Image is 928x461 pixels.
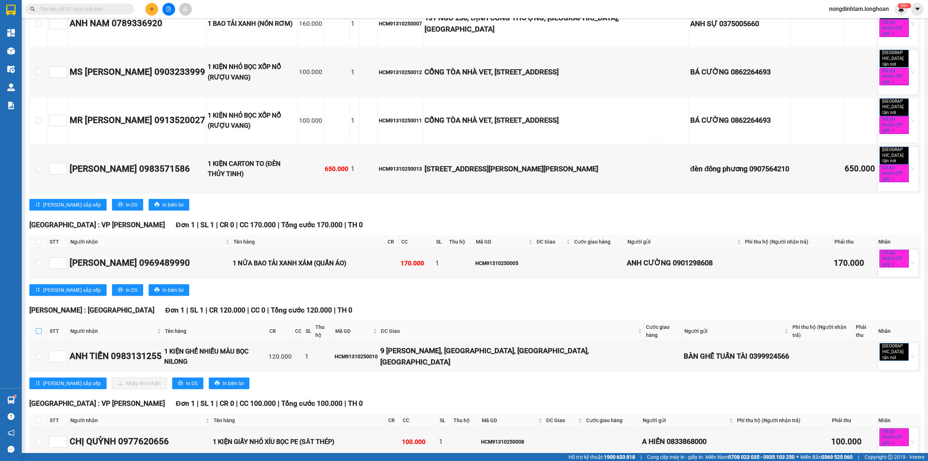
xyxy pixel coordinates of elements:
th: CR [268,321,293,341]
span: Đã gọi khách (VP gửi) [879,68,909,86]
div: 1 KIỆN NHỎ BỌC XỐP NỔ (RƯỢU VANG) [208,110,297,131]
div: 1 [435,258,446,268]
div: 120.000 [269,352,292,362]
div: HCM91310250011 [379,117,422,125]
span: [GEOGRAPHIC_DATA] : VP [PERSON_NAME] [29,399,165,408]
span: SL 1 [200,221,214,229]
span: Đơn 1 [176,221,195,229]
span: Người gửi [684,327,783,335]
div: 1 [351,19,358,29]
th: Phải thu [833,236,877,248]
th: Phải thu [830,415,877,427]
th: CC [399,236,434,248]
span: Tổng cước 100.000 [281,399,343,408]
span: | [247,306,249,314]
span: CR 120.000 [209,306,245,314]
strong: 0369 525 060 [821,454,853,460]
span: | [206,306,207,314]
div: MS [PERSON_NAME] 0903233999 [70,65,205,79]
span: printer [154,287,159,293]
span: [PERSON_NAME] : [GEOGRAPHIC_DATA] [29,306,154,314]
div: HCM91310250007 [379,20,422,28]
span: | [344,399,346,408]
input: Tìm tên, số ĐT hoặc mã đơn [40,5,125,13]
img: icon-new-feature [898,6,904,12]
div: 170.000 [834,257,875,270]
div: HCM91310250008 [481,438,543,446]
span: [GEOGRAPHIC_DATA] : VP [PERSON_NAME] [29,221,165,229]
span: close [891,128,895,132]
strong: 1900 633 818 [604,454,635,460]
span: Người nhận [70,238,224,246]
img: solution-icon [7,102,15,109]
span: Mã GD [335,327,372,335]
span: | [334,306,336,314]
img: warehouse-icon [7,47,15,55]
span: CR 0 [220,221,234,229]
span: TH 0 [337,306,352,314]
img: logo-vxr [6,5,16,16]
span: CR 0 [220,399,234,408]
th: CC [401,415,438,427]
span: | [236,399,238,408]
span: CC 100.000 [240,399,276,408]
span: Mã GD [476,238,527,246]
span: ⚪️ [796,456,799,458]
span: Đã gọi khách (VP gửi) [879,250,909,268]
span: Đơn 1 [165,306,185,314]
span: Tổng cước 120.000 [271,306,332,314]
span: In biên lai [162,286,183,294]
th: Cước giao hàng [644,321,682,341]
span: close [897,159,901,163]
div: Nhãn [878,238,918,246]
span: message [8,446,14,453]
th: Cước giao hàng [572,236,626,248]
span: In biên lai [223,379,244,387]
div: ANH SỰ 0375005660 [690,18,789,29]
span: sort-ascending [35,202,40,208]
td: HCM91310250010 [333,341,379,372]
div: 1 [439,437,450,447]
div: Nhãn [878,327,918,335]
button: sort-ascending[PERSON_NAME] sắp xếp [29,284,107,296]
span: close [897,111,901,114]
span: | [197,221,199,229]
span: [GEOGRAPHIC_DATA] tận nơi [879,50,909,68]
img: warehouse-icon [7,83,15,91]
span: close [891,441,895,445]
th: CC [293,321,304,341]
td: HCM91310250005 [474,248,535,278]
span: | [344,221,346,229]
div: Nhãn [878,416,918,424]
span: CC 170.000 [240,221,276,229]
th: STT [48,321,69,341]
span: Mã GD [482,416,536,424]
button: sort-ascending[PERSON_NAME] sắp xếp [29,199,107,211]
div: 1 BAO TẢI XANH (NÓN RƠM) [208,19,297,29]
span: sort-ascending [35,380,40,386]
button: caret-down [911,3,924,16]
span: In DS [186,379,198,387]
th: SL [434,236,447,248]
div: [PERSON_NAME] 0969489990 [70,256,230,270]
span: ĐC Giao [536,238,565,246]
div: 100.000 [831,436,875,448]
span: Cung cấp máy in - giấy in: [647,453,704,461]
div: 100.000 [299,116,322,126]
div: ANH NAM 0789336920 [70,17,205,30]
div: MR [PERSON_NAME] 0913520027 [70,114,205,127]
button: aim [179,3,192,16]
span: [PERSON_NAME] sắp xếp [43,201,101,209]
span: close [891,32,895,36]
span: SL 1 [200,399,214,408]
span: | [267,306,269,314]
span: copyright [888,454,893,460]
div: CỔNG TÒA NHÀ VET, [STREET_ADDRESS] [424,66,655,78]
span: Miền Nam [705,453,795,461]
th: Phải thu [854,321,877,341]
th: Tên hàng [163,321,268,341]
span: In biên lai [162,201,183,209]
button: printerIn DS [112,199,143,211]
div: BÁ CƯỜNG 0862264693 [690,66,789,78]
span: TH 0 [348,221,363,229]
